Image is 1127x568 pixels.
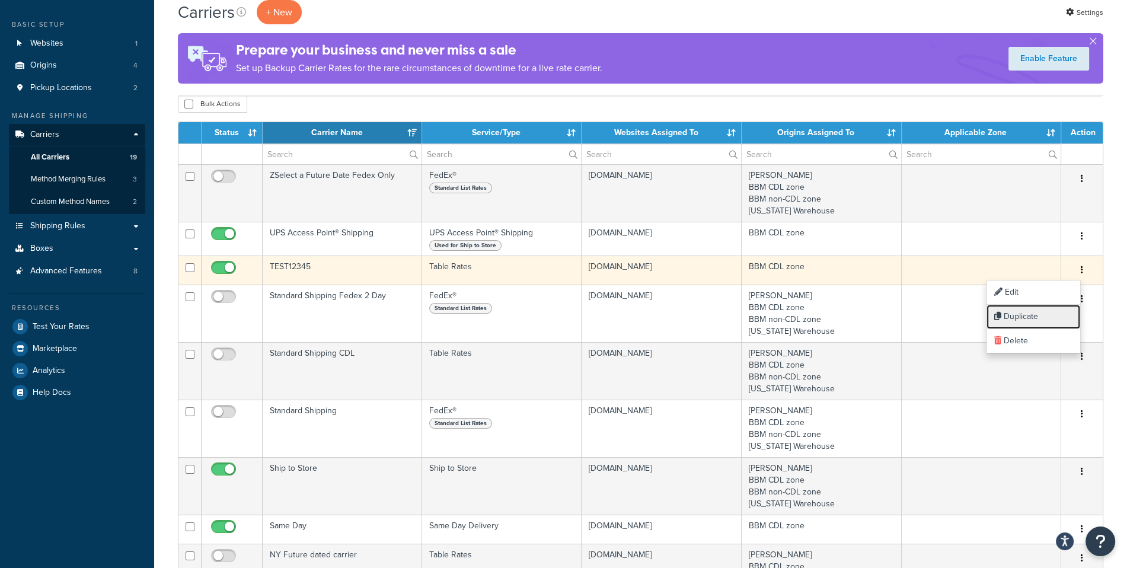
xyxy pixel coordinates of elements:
span: Websites [30,39,63,49]
img: ad-rules-rateshop-fe6ec290ccb7230408bd80ed9643f0289d75e0ffd9eb532fc0e269fcd187b520.png [178,33,236,84]
span: Shipping Rules [30,221,85,231]
a: Duplicate [986,305,1080,329]
h4: Prepare your business and never miss a sale [236,40,602,60]
span: All Carriers [31,152,69,162]
td: [DOMAIN_NAME] [582,400,742,457]
td: FedEx® [422,400,582,457]
th: Action [1061,122,1103,143]
td: [DOMAIN_NAME] [582,515,742,544]
td: Ship to Store [422,457,582,515]
td: [PERSON_NAME] BBM CDL zone BBM non-CDL zone [US_STATE] Warehouse [742,457,902,515]
td: TEST12345 [263,256,422,285]
td: BBM CDL zone [742,515,902,544]
a: Custom Method Names 2 [9,191,145,213]
a: Help Docs [9,382,145,403]
span: 2 [133,197,137,207]
th: Status: activate to sort column ascending [202,122,263,143]
a: Pickup Locations 2 [9,77,145,99]
th: Websites Assigned To: activate to sort column ascending [582,122,742,143]
span: Marketplace [33,344,77,354]
span: Help Docs [33,388,71,398]
h1: Carriers [178,1,235,24]
td: [PERSON_NAME] BBM CDL zone BBM non-CDL zone [US_STATE] Warehouse [742,400,902,457]
td: UPS Access Point® Shipping [422,222,582,256]
span: 4 [133,60,138,71]
span: 1 [135,39,138,49]
p: Set up Backup Carrier Rates for the rare circumstances of downtime for a live rate carrier. [236,60,602,76]
th: Carrier Name: activate to sort column ascending [263,122,422,143]
td: ZSelect a Future Date Fedex Only [263,164,422,222]
a: Advanced Features 8 [9,260,145,282]
li: All Carriers [9,146,145,168]
span: Origins [30,60,57,71]
input: Search [582,144,741,164]
button: Open Resource Center [1086,526,1115,556]
span: Used for Ship to Store [429,240,502,251]
span: Test Your Rates [33,322,90,332]
td: FedEx® [422,164,582,222]
td: [DOMAIN_NAME] [582,164,742,222]
a: Method Merging Rules 3 [9,168,145,190]
input: Search [422,144,581,164]
a: Settings [1066,4,1103,21]
td: FedEx® [422,285,582,342]
input: Search [902,144,1061,164]
span: Boxes [30,244,53,254]
td: BBM CDL zone [742,222,902,256]
td: [DOMAIN_NAME] [582,285,742,342]
td: Same Day [263,515,422,544]
input: Search [263,144,422,164]
li: Custom Method Names [9,191,145,213]
span: Standard List Rates [429,183,492,193]
th: Origins Assigned To: activate to sort column ascending [742,122,902,143]
li: Test Your Rates [9,316,145,337]
td: [PERSON_NAME] BBM CDL zone BBM non-CDL zone [US_STATE] Warehouse [742,342,902,400]
td: Standard Shipping CDL [263,342,422,400]
div: Resources [9,303,145,313]
span: 8 [133,266,138,276]
span: Method Merging Rules [31,174,106,184]
td: Standard Shipping [263,400,422,457]
th: Applicable Zone: activate to sort column ascending [902,122,1061,143]
li: Boxes [9,238,145,260]
td: [DOMAIN_NAME] [582,222,742,256]
li: Marketplace [9,338,145,359]
a: Enable Feature [1008,47,1089,71]
span: Carriers [30,130,59,140]
span: Analytics [33,366,65,376]
span: Standard List Rates [429,418,492,429]
a: Carriers [9,124,145,146]
a: Origins 4 [9,55,145,76]
td: [PERSON_NAME] BBM CDL zone BBM non-CDL zone [US_STATE] Warehouse [742,285,902,342]
li: Carriers [9,124,145,214]
div: Manage Shipping [9,111,145,121]
td: Table Rates [422,342,582,400]
a: Delete [986,329,1080,353]
td: [DOMAIN_NAME] [582,342,742,400]
li: Method Merging Rules [9,168,145,190]
a: Websites 1 [9,33,145,55]
a: Edit [986,280,1080,305]
td: Same Day Delivery [422,515,582,544]
li: Advanced Features [9,260,145,282]
span: 2 [133,83,138,93]
a: All Carriers 19 [9,146,145,168]
td: UPS Access Point® Shipping [263,222,422,256]
button: Bulk Actions [178,95,247,113]
span: 3 [133,174,137,184]
a: Shipping Rules [9,215,145,237]
span: 19 [130,152,137,162]
li: Pickup Locations [9,77,145,99]
li: Websites [9,33,145,55]
span: Custom Method Names [31,197,110,207]
td: Ship to Store [263,457,422,515]
td: [DOMAIN_NAME] [582,256,742,285]
th: Service/Type: activate to sort column ascending [422,122,582,143]
div: Basic Setup [9,20,145,30]
span: Pickup Locations [30,83,92,93]
a: Analytics [9,360,145,381]
td: [DOMAIN_NAME] [582,457,742,515]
